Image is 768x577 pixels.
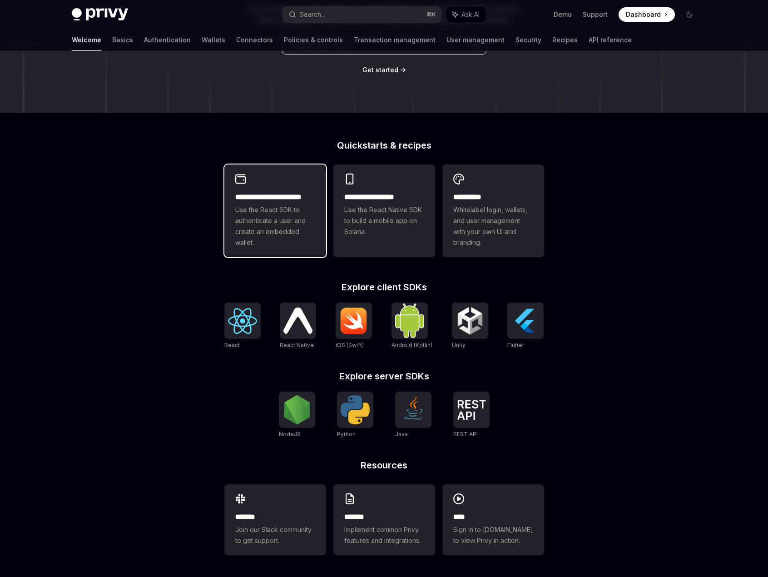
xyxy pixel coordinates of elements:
a: API reference [589,29,632,51]
img: Java [399,395,428,424]
span: Ask AI [461,10,480,19]
a: FlutterFlutter [507,303,544,350]
a: Dashboard [619,7,675,22]
a: iOS (Swift)iOS (Swift) [336,303,372,350]
a: Policies & controls [284,29,343,51]
span: Get started [362,66,398,74]
a: Recipes [552,29,578,51]
span: REST API [453,431,478,438]
button: Search...⌘K [282,6,441,23]
a: Basics [112,29,133,51]
span: Use the React SDK to authenticate a user and create an embedded wallet. [235,204,315,248]
a: Authentication [144,29,191,51]
a: ****Sign in to [DOMAIN_NAME] to view Privy in action. [442,484,544,555]
a: REST APIREST API [453,392,490,439]
a: NodeJSNodeJS [279,392,315,439]
a: Demo [554,10,572,19]
span: Sign in to [DOMAIN_NAME] to view Privy in action. [453,524,533,546]
a: JavaJava [395,392,431,439]
a: Welcome [72,29,101,51]
a: **** **Implement common Privy features and integrations. [333,484,435,555]
a: Security [515,29,541,51]
a: React NativeReact Native [280,303,316,350]
span: Python [337,431,356,438]
span: Whitelabel login, wallets, and user management with your own UI and branding. [453,204,533,248]
a: Wallets [202,29,225,51]
a: **** **** **** ***Use the React Native SDK to build a mobile app on Solana. [333,164,435,257]
a: User management [446,29,505,51]
img: NodeJS [282,395,312,424]
span: Java [395,431,408,438]
img: Android (Kotlin) [395,303,424,338]
h2: Explore client SDKs [224,283,544,292]
a: Android (Kotlin)Android (Kotlin) [391,303,432,350]
span: Dashboard [626,10,661,19]
button: Toggle dark mode [682,7,697,22]
h2: Resources [224,461,544,470]
a: **** *****Whitelabel login, wallets, and user management with your own UI and branding. [442,164,544,257]
a: Support [583,10,608,19]
span: iOS (Swift) [336,342,364,348]
a: ReactReact [224,303,261,350]
a: Get started [362,65,398,75]
span: Join our Slack community to get support. [235,524,315,546]
img: REST API [457,400,486,420]
img: Flutter [511,306,540,335]
div: Search... [300,9,325,20]
img: iOS (Swift) [339,307,368,334]
span: ⌘ K [426,11,436,18]
img: Unity [456,306,485,335]
img: Python [341,395,370,424]
span: NodeJS [279,431,301,438]
span: React Native [280,342,314,348]
span: Use the React Native SDK to build a mobile app on Solana. [344,204,424,237]
a: UnityUnity [452,303,488,350]
span: Flutter [507,342,524,348]
a: **** **Join our Slack community to get support. [224,484,326,555]
a: Connectors [236,29,273,51]
span: Android (Kotlin) [391,342,432,348]
span: Unity [452,342,466,348]
a: PythonPython [337,392,373,439]
a: Transaction management [354,29,436,51]
span: Implement common Privy features and integrations. [344,524,424,546]
img: React [228,308,257,334]
img: dark logo [72,8,128,21]
img: React Native [283,308,312,333]
h2: Explore server SDKs [224,372,544,381]
span: React [224,342,240,348]
button: Ask AI [446,6,486,23]
h2: Quickstarts & recipes [224,141,544,150]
